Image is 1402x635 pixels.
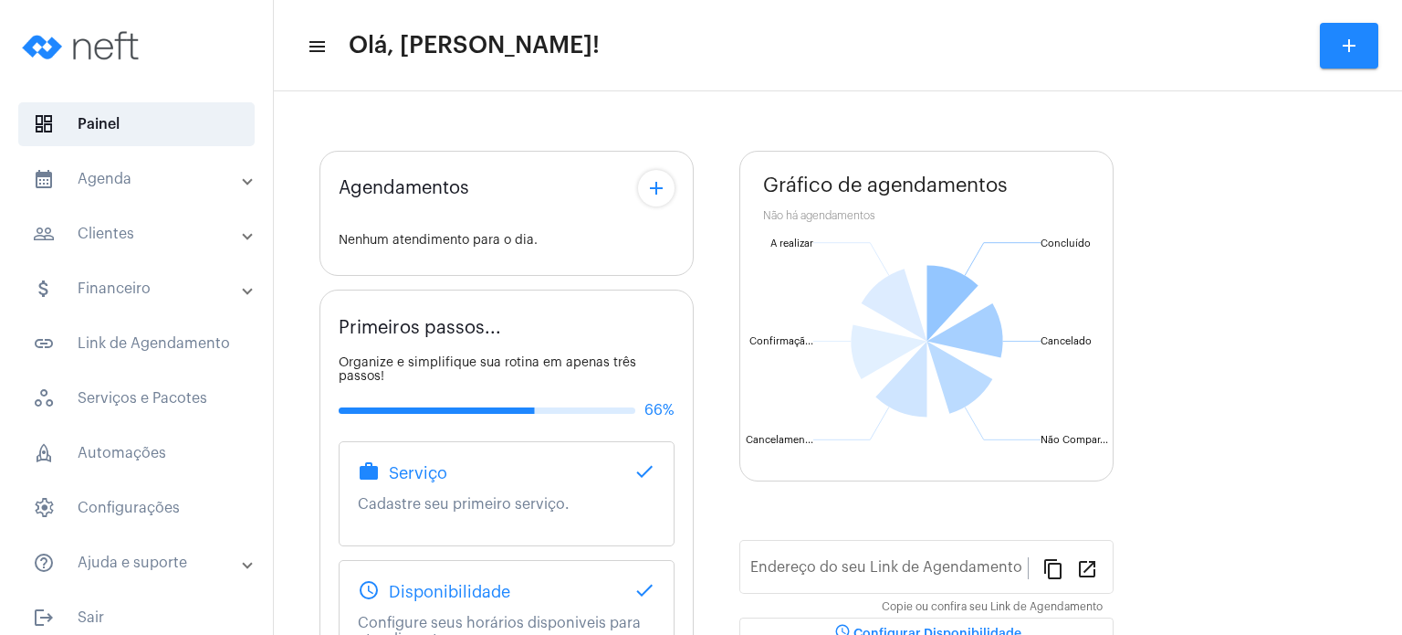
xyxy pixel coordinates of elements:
[33,278,55,300] mat-icon: sidenav icon
[389,464,447,482] span: Serviço
[11,267,273,311] mat-expansion-panel-header: sidenav iconFinanceiro
[33,168,55,190] mat-icon: sidenav icon
[33,497,55,519] span: sidenav icon
[358,496,655,513] p: Cadastre seu primeiro serviço.
[11,541,273,585] mat-expansion-panel-header: sidenav iconAjuda e suporte
[339,234,675,248] div: Nenhum atendimento para o dia.
[633,460,655,482] mat-icon: done
[33,552,244,574] mat-panel-title: Ajuda e suporte
[18,431,255,475] span: Automações
[770,238,813,249] text: A realizar
[33,113,55,135] span: sidenav icon
[18,322,255,365] span: Link de Agendamento
[644,402,675,418] span: 66%
[339,178,469,198] span: Agendamentos
[33,168,244,190] mat-panel-title: Agenda
[1042,557,1064,579] mat-icon: content_copy
[749,336,813,347] text: Confirmaçã...
[358,460,380,482] mat-icon: work
[389,583,510,601] span: Disponibilidade
[33,387,55,409] span: sidenav icon
[763,175,1008,196] span: Gráfico de agendamentos
[33,333,55,355] mat-icon: sidenav icon
[307,36,325,58] mat-icon: sidenav icon
[11,212,273,256] mat-expansion-panel-header: sidenav iconClientes
[746,435,813,445] text: Cancelamen...
[33,442,55,464] span: sidenav icon
[33,223,55,245] mat-icon: sidenav icon
[11,157,273,201] mat-expansion-panel-header: sidenav iconAgenda
[1338,35,1360,57] mat-icon: add
[358,579,380,601] mat-icon: schedule
[33,607,55,629] mat-icon: sidenav icon
[750,563,1028,579] input: Link
[349,31,600,60] span: Olá, [PERSON_NAME]!
[339,356,636,383] span: Organize e simplifique sua rotina em apenas três passos!
[18,102,255,146] span: Painel
[1041,238,1091,249] text: Concluído
[1076,557,1098,579] mat-icon: open_in_new
[15,9,152,82] img: logo-neft-novo-2.png
[882,601,1103,614] mat-hint: Copie ou confira seu Link de Agendamento
[33,278,244,300] mat-panel-title: Financeiro
[633,579,655,601] mat-icon: done
[339,318,501,338] span: Primeiros passos...
[33,223,244,245] mat-panel-title: Clientes
[1041,336,1092,346] text: Cancelado
[18,376,255,420] span: Serviços e Pacotes
[18,486,255,530] span: Configurações
[645,177,667,199] mat-icon: add
[33,552,55,574] mat-icon: sidenav icon
[1041,435,1108,445] text: Não Compar...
